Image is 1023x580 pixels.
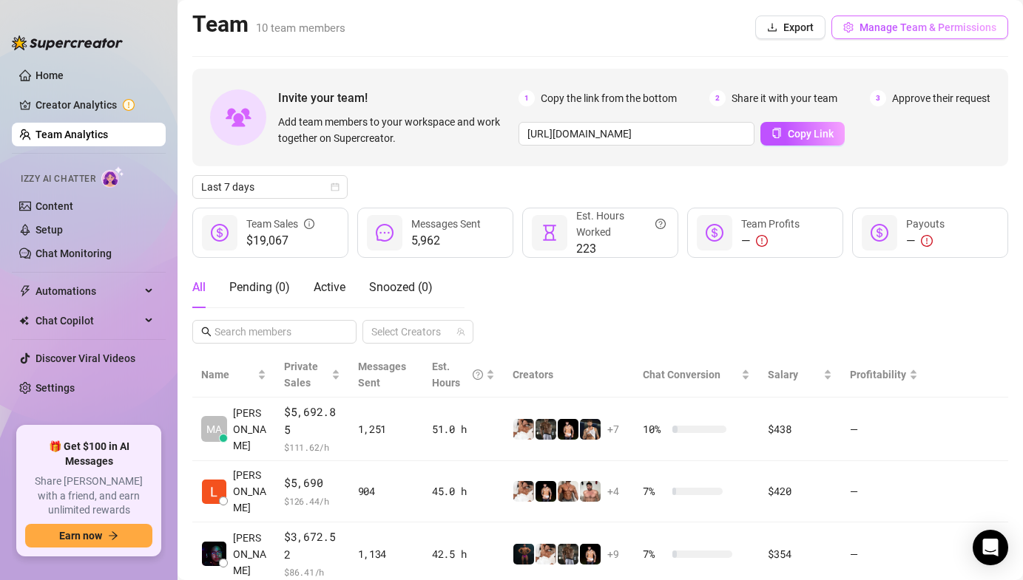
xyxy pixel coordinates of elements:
[284,474,340,492] span: $5,690
[36,129,108,140] a: Team Analytics
[201,327,212,337] span: search
[36,382,75,394] a: Settings
[767,22,777,33] span: download
[850,369,906,381] span: Profitability
[59,530,102,542] span: Earn now
[768,421,831,437] div: $438
[456,327,465,336] span: team
[607,546,619,562] span: + 9
[36,352,135,364] a: Discover Viral Videos
[358,483,414,499] div: 904
[331,182,340,191] span: calendar
[580,481,601,502] img: Beau
[358,421,414,437] div: 1,251
[211,224,229,242] span: dollar-circle
[536,481,556,502] img: Novela_Papi
[202,480,226,504] img: Lester Dillena
[772,128,782,138] span: copy
[706,224,723,242] span: dollar-circle
[202,542,226,566] img: Rexson John Gab…
[607,421,619,437] span: + 7
[788,128,834,140] span: Copy Link
[860,21,996,33] span: Manage Team & Permissions
[411,218,481,230] span: Messages Sent
[192,10,345,38] h2: Team
[558,419,578,440] img: Novela_Papi
[284,403,340,438] span: $5,692.85
[36,279,141,303] span: Automations
[19,315,29,326] img: Chat Copilot
[246,232,314,250] span: $19,067
[36,224,63,236] a: Setup
[36,69,64,81] a: Home
[36,309,141,332] span: Chat Copilot
[201,176,339,198] span: Last 7 days
[246,216,314,232] div: Team Sales
[536,544,556,564] img: Jake
[473,358,483,391] span: question-circle
[101,166,124,188] img: AI Chatter
[841,398,927,461] td: —
[192,279,206,296] div: All
[576,240,666,258] span: 223
[278,114,513,146] span: Add team members to your workspace and work together on Supercreator.
[192,352,275,398] th: Name
[369,280,433,294] span: Snoozed ( 0 )
[201,366,254,383] span: Name
[755,16,826,39] button: Export
[432,421,495,437] div: 51.0 h
[768,369,798,381] span: Salary
[19,285,31,297] span: thunderbolt
[607,483,619,499] span: + 4
[21,172,95,186] span: Izzy AI Chatter
[215,324,336,340] input: Search members
[12,35,123,50] img: logo-BBDzfeDw.svg
[25,440,152,468] span: 🎁 Get $100 in AI Messages
[871,224,888,242] span: dollar-circle
[906,218,945,230] span: Payouts
[376,224,394,242] span: message
[841,461,927,522] td: —
[870,90,886,106] span: 3
[358,546,414,562] div: 1,134
[760,122,845,146] button: Copy Link
[580,419,601,440] img: Chris
[541,224,558,242] span: hourglass
[643,369,720,381] span: Chat Conversion
[284,440,340,454] span: $ 111.62 /h
[284,528,340,563] span: $3,672.52
[655,208,666,240] span: question-circle
[432,358,483,391] div: Est. Hours
[643,421,666,437] span: 10 %
[233,467,266,516] span: [PERSON_NAME]
[709,90,726,106] span: 2
[432,546,495,562] div: 42.5 h
[558,544,578,564] img: iceman_jb
[843,22,854,33] span: setting
[513,544,534,564] img: Muscled
[783,21,814,33] span: Export
[906,232,945,250] div: —
[278,89,519,107] span: Invite your team!
[284,494,340,508] span: $ 126.44 /h
[25,474,152,518] span: Share [PERSON_NAME] with a friend, and earn unlimited rewards
[36,200,73,212] a: Content
[541,90,677,106] span: Copy the link from the bottom
[25,524,152,547] button: Earn nowarrow-right
[756,235,768,247] span: exclamation-circle
[892,90,990,106] span: Approve their request
[36,248,112,259] a: Chat Monitoring
[284,361,318,389] span: Private Sales
[643,483,666,499] span: 7 %
[233,530,266,579] span: [PERSON_NAME]
[732,90,837,106] span: Share it with your team
[358,361,406,389] span: Messages Sent
[741,218,800,230] span: Team Profits
[284,564,340,579] span: $ 86.41 /h
[741,232,800,250] div: —
[36,93,154,117] a: Creator Analytics exclamation-circle
[504,352,634,398] th: Creators
[519,90,535,106] span: 1
[411,232,481,250] span: 5,962
[558,481,578,502] img: David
